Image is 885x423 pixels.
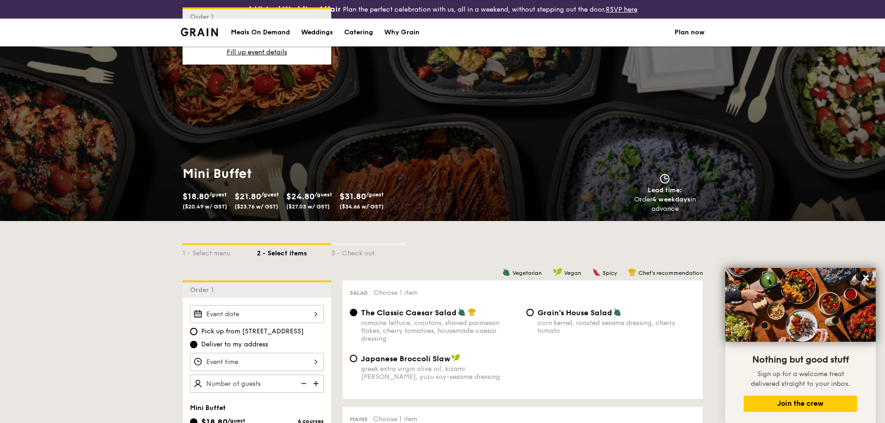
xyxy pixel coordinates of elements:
[261,191,279,198] span: /guest
[183,165,439,182] h1: Mini Buffet
[361,354,450,363] span: Japanese Broccoli Slaw
[227,48,287,56] span: Fill up event details
[538,319,695,335] div: corn kernel, roasted sesame dressing, cherry tomato
[295,19,339,46] a: Weddings
[652,195,690,203] strong: 4 weekdays
[638,270,703,276] span: Chef's recommendation
[384,19,420,46] div: Why Grain
[190,286,217,294] span: Order 1
[468,308,476,316] img: icon-chef-hat.a58ddaea.svg
[458,308,466,316] img: icon-vegetarian.fe4039eb.svg
[361,365,519,381] div: greek extra virgin olive oil, kizami [PERSON_NAME], yuzu soy-sesame dressing
[209,191,227,198] span: /guest
[225,19,295,46] a: Meals On Demand
[340,203,384,210] span: ($34.66 w/ GST)
[350,290,368,296] span: Salad
[235,203,278,210] span: ($23.76 w/ GST)
[190,305,324,323] input: Event date
[296,375,310,392] img: icon-reduce.1d2dbef1.svg
[603,270,617,276] span: Spicy
[344,19,373,46] div: Catering
[553,268,562,276] img: icon-vegan.f8ff3823.svg
[190,353,324,371] input: Event time
[613,308,622,316] img: icon-vegetarian.fe4039eb.svg
[183,245,257,258] div: 1 - Select menu
[339,19,379,46] a: Catering
[181,28,218,36] a: Logotype
[752,354,849,365] span: Nothing but good stuff
[361,308,457,317] span: The Classic Caesar Salad
[451,354,460,362] img: icon-vegan.f8ff3823.svg
[235,191,261,202] span: $21.80
[744,396,857,412] button: Join the crew
[340,191,366,202] span: $31.80
[751,370,850,388] span: Sign up for a welcome treat delivered straight to your inbox.
[366,191,384,198] span: /guest
[183,191,209,202] span: $18.80
[725,268,876,342] img: DSC07876-Edit02-Large.jpeg
[538,308,612,317] span: Grain's House Salad
[190,328,197,335] input: Pick up from [STREET_ADDRESS]
[201,340,268,349] span: Deliver to my address
[526,309,534,316] input: Grain's House Saladcorn kernel, roasted sesame dressing, cherry tomato
[286,191,315,202] span: $24.80
[190,341,197,348] input: Deliver to my address
[190,375,324,393] input: Number of guests
[175,4,710,15] div: Plan the perfect celebration with us, all in a weekend, without stepping out the door.
[286,203,330,210] span: ($27.03 w/ GST)
[606,6,637,13] a: RSVP here
[512,270,542,276] span: Vegetarian
[658,174,672,184] img: icon-clock.2db775ea.svg
[592,268,601,276] img: icon-spicy.37a8142b.svg
[257,245,331,258] div: 2 - Select items
[623,195,707,214] div: Order in advance
[350,355,357,362] input: Japanese Broccoli Slawgreek extra virgin olive oil, kizami [PERSON_NAME], yuzu soy-sesame dressing
[361,319,519,343] div: romaine lettuce, croutons, shaved parmesan flakes, cherry tomatoes, housemade caesar dressing
[201,327,304,336] span: Pick up from [STREET_ADDRESS]
[648,186,682,194] span: Lead time:
[379,19,425,46] a: Why Grain
[564,270,581,276] span: Vegan
[181,28,218,36] img: Grain
[310,375,324,392] img: icon-add.58712e84.svg
[859,270,873,285] button: Close
[301,19,333,46] div: Weddings
[190,404,226,412] span: Mini Buffet
[331,245,406,258] div: 3 - Check out
[350,416,367,423] span: Mains
[675,19,705,46] a: Plan now
[628,268,636,276] img: icon-chef-hat.a58ddaea.svg
[315,191,332,198] span: /guest
[350,309,357,316] input: The Classic Caesar Saladromaine lettuce, croutons, shaved parmesan flakes, cherry tomatoes, house...
[190,13,217,21] span: Order 1
[373,415,417,423] span: Choose 1 item
[183,203,227,210] span: ($20.49 w/ GST)
[231,19,290,46] div: Meals On Demand
[374,289,418,297] span: Choose 1 item
[248,4,341,15] h4: A Virtual Wedding Affair
[502,268,511,276] img: icon-vegetarian.fe4039eb.svg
